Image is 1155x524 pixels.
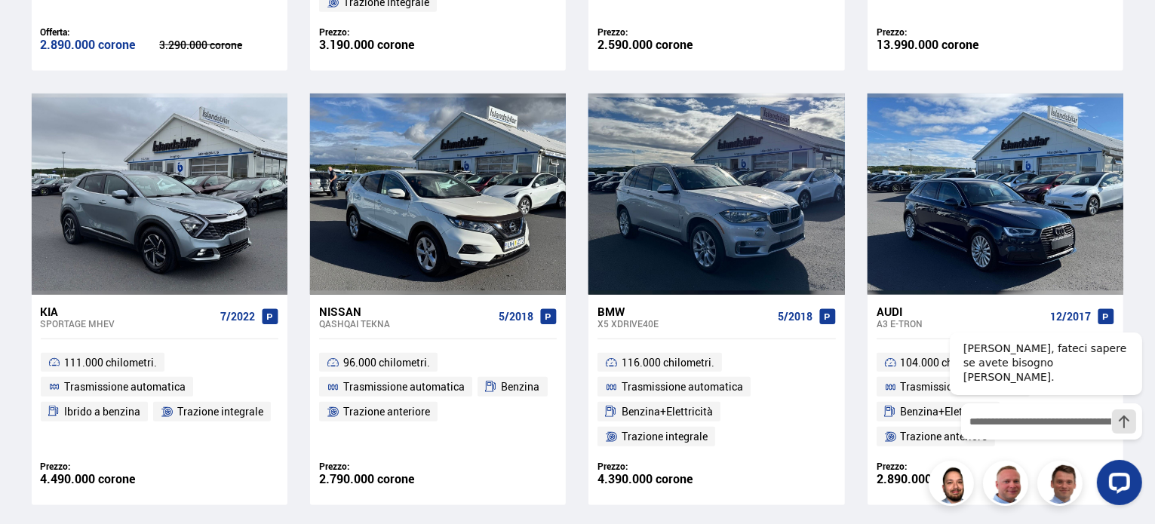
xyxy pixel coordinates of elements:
[177,404,263,418] font: Trazione integrale
[938,319,1148,517] iframe: Widget di chat LiveChat
[877,26,907,38] font: Prezzo:
[597,460,628,472] font: Prezzo:
[868,295,1123,506] a: Audi A3 E-TRON 12/2017 104.000 chilometri. Trasmissione automatica Benzina+Elettricità Trazione a...
[319,36,414,53] font: 3.190.000 corone
[597,26,628,38] font: Prezzo:
[931,463,976,508] img: nhp88E3Fdnt1Opn2.png
[319,470,414,487] font: 2.790.000 corone
[64,355,157,369] font: 111.000 chilometri.
[901,429,988,443] font: Trazione anteriore
[597,470,693,487] font: 4.390.000 corone
[343,379,465,394] font: Trasmissione automatica
[597,36,693,53] font: 2.590.000 corone
[622,429,708,443] font: Trazione integrale
[343,404,430,418] font: Trazione anteriore
[319,317,390,329] font: Qashqai TEKNA
[41,470,136,487] font: 4.490.000 corone
[220,309,255,323] font: 7/2022
[499,309,533,323] font: 5/2018
[597,304,625,319] font: BMW
[877,470,972,487] font: 2.890.000 corone
[41,26,70,38] font: Offerta:
[588,295,844,506] a: BMW X5 XDRIVE40E 5/2018 116.000 chilometri. Trasmissione automatica Benzina+Elettricità Trazione ...
[877,460,907,472] font: Prezzo:
[901,355,994,369] font: 104.000 chilometri.
[41,304,59,319] font: Kia
[622,404,713,418] font: Benzina+Elettricità
[622,355,714,369] font: 116.000 chilometri.
[32,295,287,506] a: Kia Sportage MHEV 7/2022 111.000 chilometri. Trasmissione automatica Ibrido a benzina Trazione in...
[64,379,186,394] font: Trasmissione automatica
[41,460,71,472] font: Prezzo:
[877,36,978,53] font: 13.990.000 corone
[1050,309,1091,323] font: 12/2017
[901,404,992,418] font: Benzina+Elettricità
[41,36,136,53] font: 2.890.000 corone
[877,317,923,329] font: A3 E-TRON
[319,304,361,319] font: Nissan
[41,317,115,329] font: Sportage MHEV
[319,460,349,472] font: Prezzo:
[319,26,349,38] font: Prezzo:
[343,355,430,369] font: 96.000 chilometri.
[597,317,659,329] font: X5 XDRIVE40E
[901,379,1022,394] font: Trasmissione automatica
[310,295,566,506] a: Nissan Qashqai TEKNA 5/2018 96.000 chilometri. Trasmissione automatica Benzina Trazione anteriore...
[622,379,743,394] font: Trasmissione automatica
[64,404,140,418] font: Ibrido a benzina
[778,309,812,323] font: 5/2018
[502,379,540,394] font: Benzina
[159,38,242,52] font: 3.290.000 corone
[877,304,902,319] font: Audi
